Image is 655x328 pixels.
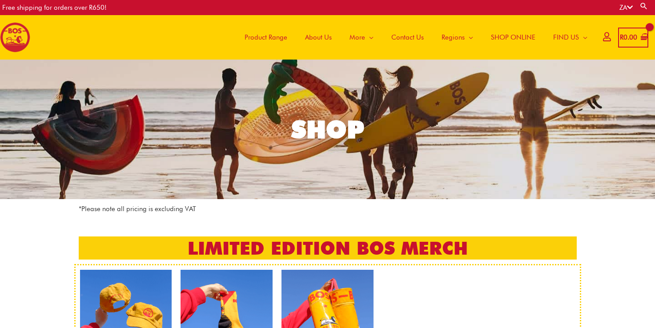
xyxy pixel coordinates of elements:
span: Contact Us [391,24,424,51]
span: Regions [442,24,465,51]
a: Search button [639,2,648,10]
nav: Site Navigation [229,15,596,60]
a: ZA [619,4,633,12]
span: More [350,24,365,51]
a: About Us [296,15,341,60]
p: *Please note all pricing is excluding VAT [79,204,577,215]
a: Contact Us [382,15,433,60]
span: Product Range [245,24,287,51]
a: Product Range [236,15,296,60]
span: R [620,33,623,41]
a: Regions [433,15,482,60]
h2: LIMITED EDITION BOS MERCH [79,236,577,260]
a: More [341,15,382,60]
bdi: 0.00 [620,33,637,41]
span: SHOP ONLINE [491,24,535,51]
a: View Shopping Cart, empty [618,28,648,48]
div: SHOP [291,117,364,142]
span: About Us [305,24,332,51]
span: FIND US [553,24,579,51]
a: SHOP ONLINE [482,15,544,60]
